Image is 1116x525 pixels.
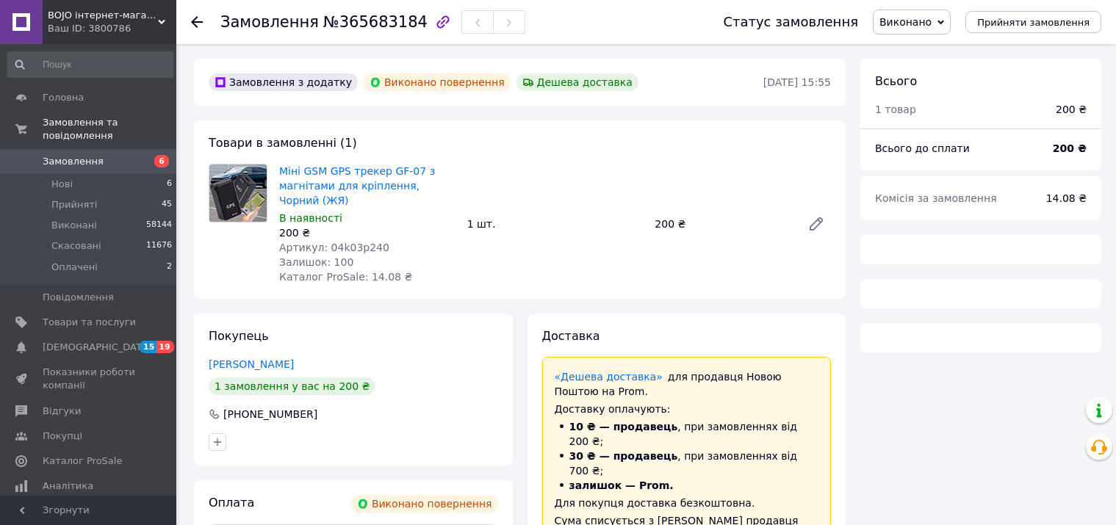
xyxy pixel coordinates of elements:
span: Каталог ProSale: 14.08 ₴ [279,271,412,283]
div: для продавця Новою Поштою на Prom. [555,369,819,399]
span: 30 ₴ — продавець [569,450,678,462]
div: Доставку оплачують: [555,402,819,416]
span: Головна [43,91,84,104]
div: Замовлення з додатку [209,73,358,91]
span: Замовлення [43,155,104,168]
span: Показники роботи компанії [43,366,136,392]
a: Редагувати [802,209,831,239]
div: Статус замовлення [723,15,858,29]
div: 200 ₴ [649,214,796,234]
div: 200 ₴ [1056,102,1087,117]
a: «Дешева доставка» [555,371,663,383]
div: 200 ₴ [279,225,456,240]
span: Нові [51,178,73,191]
span: 58144 [146,219,172,232]
span: 10 ₴ — продавець [569,421,678,432]
span: 45 [162,198,172,211]
span: 2 [167,261,172,274]
a: Міні GSM GPS трекер GF-07 з магнітами для кріплення, Чорний (ЖЯ) [279,165,435,206]
div: [PHONE_NUMBER] [222,407,319,421]
span: Повідомлення [43,291,114,304]
span: Замовлення та повідомлення [43,116,176,142]
div: Ваш ID: 3800786 [48,22,176,35]
span: 6 [167,178,172,191]
span: Каталог ProSale [43,455,122,468]
span: Відгуки [43,405,81,418]
span: 11676 [146,239,172,253]
input: Пошук [7,51,173,78]
div: 1 шт. [461,214,649,234]
span: залишок — Prom. [569,479,674,491]
span: Товари в замовленні (1) [209,136,357,150]
div: Повернутися назад [191,15,203,29]
span: Покупець [209,329,269,343]
span: 15 [140,341,156,353]
li: , при замовленнях від 200 ₴; [555,419,819,449]
span: 19 [156,341,173,353]
div: 1 замовлення у вас на 200 ₴ [209,377,375,395]
div: Для покупця доставка безкоштовна. [555,496,819,510]
span: 14.08 ₴ [1046,192,1087,204]
time: [DATE] 15:55 [763,76,831,88]
img: Міні GSM GPS трекер GF-07 з магнітами для кріплення, Чорний (ЖЯ) [209,164,267,222]
span: В наявності [279,212,342,224]
span: Аналітика [43,479,93,493]
span: Виконані [51,219,97,232]
div: Виконано повернення [351,495,498,513]
span: Товари та послуги [43,316,136,329]
span: Залишок: 100 [279,256,353,268]
span: Виконано [879,16,932,28]
span: Оплачені [51,261,98,274]
span: №365683184 [323,13,428,31]
button: Прийняти замовлення [965,11,1101,33]
span: Доставка [542,329,600,343]
li: , при замовленнях від 700 ₴; [555,449,819,478]
span: Скасовані [51,239,101,253]
span: Покупці [43,430,82,443]
span: 1 товар [875,104,916,115]
span: [DEMOGRAPHIC_DATA] [43,341,151,354]
div: Дешева доставка [516,73,638,91]
a: [PERSON_NAME] [209,358,294,370]
span: BOJO інтернет-магазин [48,9,158,22]
span: Оплата [209,496,254,510]
span: Артикул: 04k03p240 [279,242,389,253]
div: Виконано повернення [364,73,511,91]
span: Всього [875,74,917,88]
span: Всього до сплати [875,142,970,154]
span: Комісія за замовлення [875,192,997,204]
b: 200 ₴ [1053,142,1087,154]
span: Замовлення [220,13,319,31]
span: 6 [154,155,169,167]
span: Прийняти замовлення [977,17,1090,28]
span: Прийняті [51,198,97,211]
